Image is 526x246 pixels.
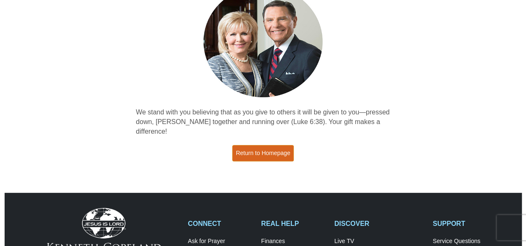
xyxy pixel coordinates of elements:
[136,108,390,137] p: We stand with you believing that as you give to others it will be given to you—pressed down, [PER...
[188,220,252,228] h2: CONNECT
[261,220,326,228] h2: REAL HELP
[433,238,497,245] a: Service Questions
[188,238,252,245] a: Ask for Prayer
[433,220,497,228] h2: SUPPORT
[232,145,294,161] a: Return to Homepage
[334,238,424,245] a: Live TV
[334,220,424,228] h2: DISCOVER
[261,238,326,245] a: Finances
